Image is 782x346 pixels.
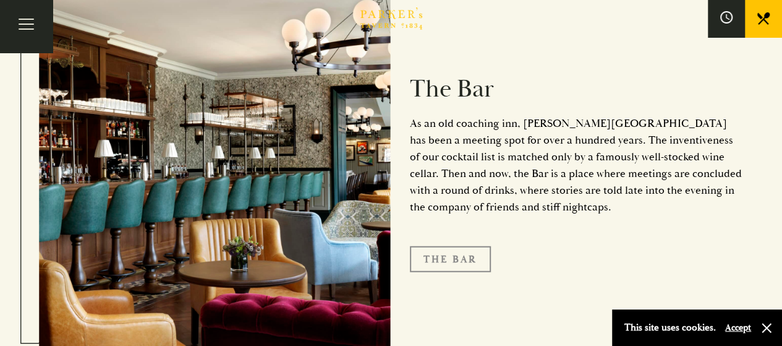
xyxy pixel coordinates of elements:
button: Accept [725,322,751,334]
h2: The Bar [410,74,744,104]
a: The Bar [410,246,491,272]
button: Close and accept [760,322,773,334]
p: As an old coaching inn, [PERSON_NAME][GEOGRAPHIC_DATA] has been a meeting spot for over a hundred... [410,115,744,215]
p: This site uses cookies. [624,319,716,337]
